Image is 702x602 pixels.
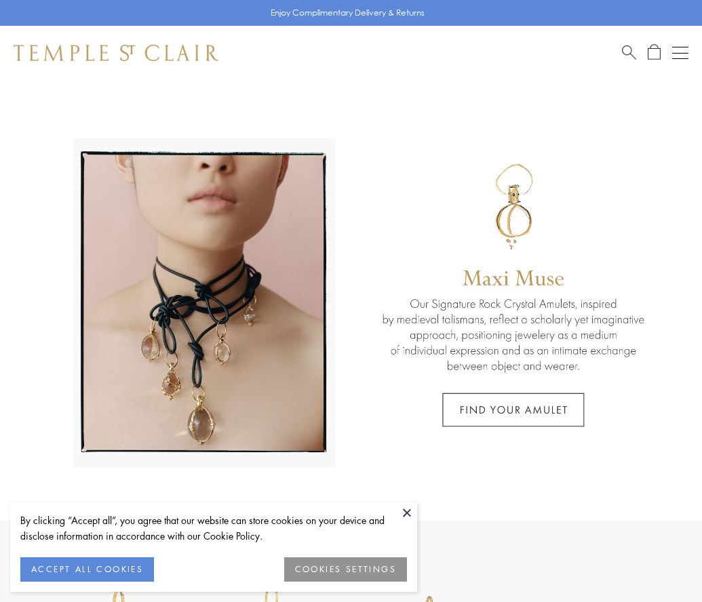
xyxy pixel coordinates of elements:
img: Temple St. Clair [14,45,218,61]
button: ACCEPT ALL COOKIES [20,557,154,582]
button: Open navigation [672,45,688,61]
p: Enjoy Complimentary Delivery & Returns [271,6,425,20]
button: COOKIES SETTINGS [284,557,407,582]
div: By clicking “Accept all”, you agree that our website can store cookies on your device and disclos... [20,513,407,544]
a: Open Shopping Bag [648,44,661,61]
a: Search [622,44,636,61]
